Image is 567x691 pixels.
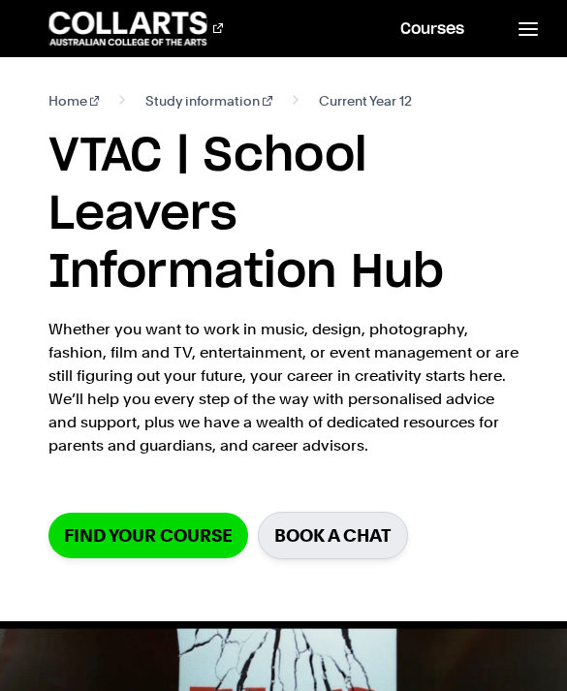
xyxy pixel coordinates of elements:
[48,128,520,302] h1: VTAC | School Leavers Information Hub
[319,89,412,112] span: Current Year 12
[48,12,224,46] div: Go to homepage
[48,318,520,457] p: Whether you want to work in music, design, photography, fashion, film and TV, entertainment, or e...
[145,89,272,112] a: Study information
[48,513,248,558] a: Find your course
[258,512,408,559] a: Book a chat
[48,89,100,112] a: Home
